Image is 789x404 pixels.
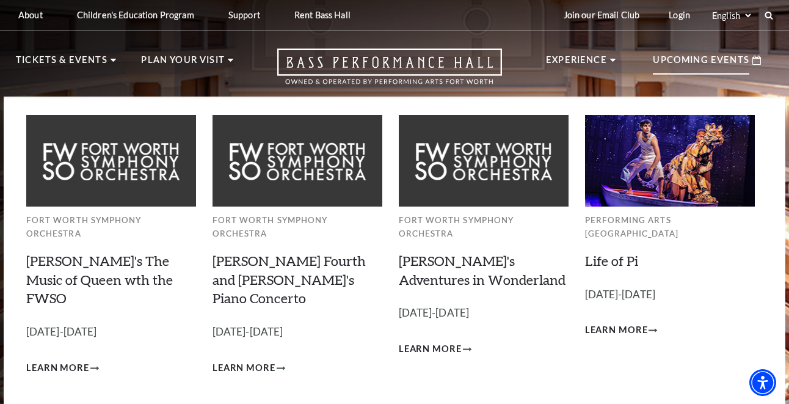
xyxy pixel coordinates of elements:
[399,252,565,288] a: [PERSON_NAME]'s Adventures in Wonderland
[213,361,275,376] span: Learn More
[213,252,366,307] a: [PERSON_NAME] Fourth and [PERSON_NAME]'s Piano Concerto
[26,252,173,307] a: [PERSON_NAME]'s The Music of Queen wth the FWSO
[26,361,99,376] a: Learn More Windborne's The Music of Queen wth the FWSO
[228,10,260,20] p: Support
[399,213,569,241] p: Fort Worth Symphony Orchestra
[16,53,107,75] p: Tickets & Events
[546,53,607,75] p: Experience
[585,323,648,338] span: Learn More
[399,342,471,357] a: Learn More Alice's Adventures in Wonderland
[213,361,285,376] a: Learn More Brahms Fourth and Grieg's Piano Concerto
[213,115,382,206] img: Fort Worth Symphony Orchestra
[141,53,225,75] p: Plan Your Visit
[213,323,382,341] p: [DATE]-[DATE]
[213,213,382,241] p: Fort Worth Symphony Orchestra
[585,323,658,338] a: Learn More Life of Pi
[653,53,749,75] p: Upcoming Events
[26,213,196,241] p: Fort Worth Symphony Orchestra
[77,10,194,20] p: Children's Education Program
[294,10,351,20] p: Rent Bass Hall
[233,48,546,97] a: Open this option
[749,369,776,396] div: Accessibility Menu
[399,304,569,322] p: [DATE]-[DATE]
[26,115,196,206] img: Fort Worth Symphony Orchestra
[710,10,753,21] select: Select:
[399,115,569,206] img: Fort Worth Symphony Orchestra
[585,286,755,304] p: [DATE]-[DATE]
[585,213,755,241] p: Performing Arts [GEOGRAPHIC_DATA]
[585,252,638,269] a: Life of Pi
[399,342,462,357] span: Learn More
[26,323,196,341] p: [DATE]-[DATE]
[585,115,755,206] img: Performing Arts Fort Worth
[26,361,89,376] span: Learn More
[18,10,43,20] p: About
